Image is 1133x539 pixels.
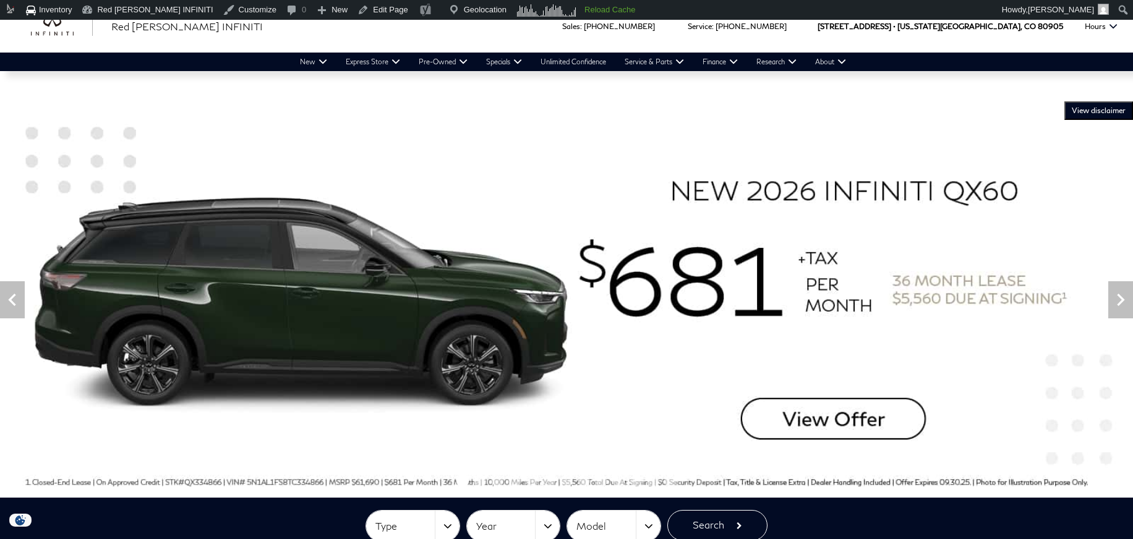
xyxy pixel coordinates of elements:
[111,20,263,32] span: Red [PERSON_NAME] INFINITI
[630,475,642,487] span: Go to slide 11
[291,53,855,71] nav: Main Navigation
[615,53,693,71] a: Service & Parts
[526,475,538,487] span: Go to slide 5
[291,53,336,71] a: New
[576,516,636,537] span: Model
[578,475,590,487] span: Go to slide 8
[560,475,573,487] span: Go to slide 7
[580,22,582,31] span: :
[664,475,677,487] span: Go to slide 13
[491,475,503,487] span: Go to slide 3
[6,514,35,527] section: Click to Open Cookie Consent Modal
[409,53,477,71] a: Pre-Owned
[31,17,93,36] a: infiniti
[693,53,747,71] a: Finance
[31,17,93,36] img: INFINITI
[747,53,806,71] a: Research
[543,475,555,487] span: Go to slide 6
[818,22,1063,31] a: [STREET_ADDRESS] • [US_STATE][GEOGRAPHIC_DATA], CO 80905
[712,22,714,31] span: :
[531,53,615,71] a: Unlimited Confidence
[477,53,531,71] a: Specials
[806,53,855,71] a: About
[375,516,435,537] span: Type
[1064,101,1133,120] button: VIEW DISCLAIMER
[474,475,486,487] span: Go to slide 2
[584,22,655,31] a: [PHONE_NUMBER]
[336,53,409,71] a: Express Store
[612,475,625,487] span: Go to slide 10
[688,22,712,31] span: Service
[6,514,35,527] img: Opt-Out Icon
[647,475,659,487] span: Go to slide 12
[456,475,469,487] span: Go to slide 1
[508,475,521,487] span: Go to slide 4
[476,516,536,537] span: Year
[716,22,787,31] a: [PHONE_NUMBER]
[111,19,263,34] a: Red [PERSON_NAME] INFINITI
[1108,281,1133,318] div: Next
[595,475,607,487] span: Go to slide 9
[1072,106,1126,116] span: VIEW DISCLAIMER
[562,22,580,31] span: Sales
